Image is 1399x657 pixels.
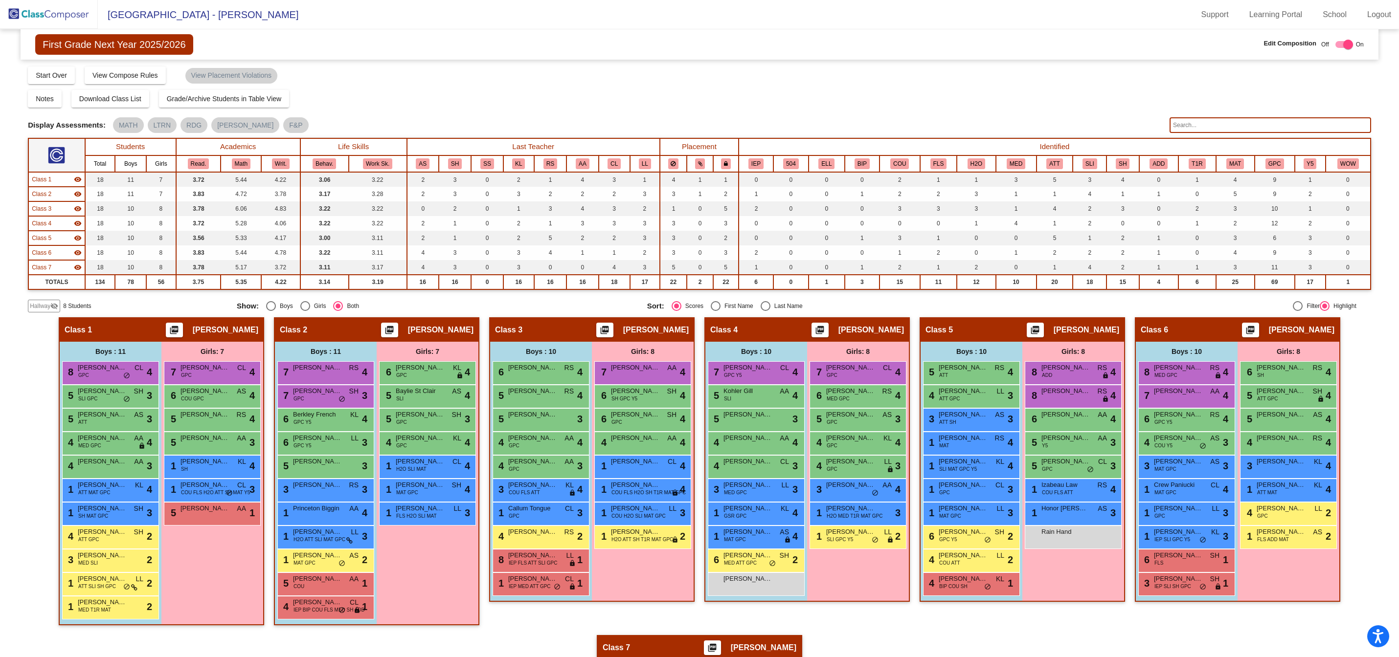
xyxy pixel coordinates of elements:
span: Off [1321,40,1329,49]
td: 5.28 [221,216,261,231]
td: 1 [1178,172,1216,187]
td: 0 [1139,201,1179,216]
td: 3 [630,231,660,245]
a: Learning Portal [1241,7,1310,22]
td: 5 [713,201,739,216]
td: 0 [1326,216,1371,231]
button: Work Sk. [363,158,392,169]
td: 3.11 [349,231,407,245]
mat-icon: picture_as_pdf [1244,325,1256,339]
td: 1 [957,172,996,187]
button: Print Students Details [1242,323,1259,337]
td: Andrea Knowles - No Class Name [28,216,85,231]
td: 3.78 [176,201,221,216]
td: 1 [1037,216,1073,231]
td: 0 [773,231,809,245]
td: 3 [534,201,566,216]
td: 3 [439,187,471,201]
th: English Language Learner [809,155,845,172]
td: 2 [534,187,566,201]
button: Grade/Archive Students in Table View [159,90,290,108]
mat-chip: MATH [113,117,144,133]
th: Good Parent Communication [1255,155,1295,172]
button: KL [512,158,525,169]
button: ATT [1046,158,1062,169]
span: Start Over [36,71,67,79]
td: Megan McVannel - No Class Name [28,201,85,216]
button: Print Students Details [381,323,398,337]
td: 3 [566,216,598,231]
td: 3.56 [176,231,221,245]
th: Girls [146,155,176,172]
td: 0 [471,201,503,216]
td: 2 [599,231,630,245]
button: BIP [855,158,870,169]
td: 4 [1037,201,1073,216]
td: 3.72 [176,216,221,231]
td: 0 [1106,216,1139,231]
td: 0 [739,172,773,187]
td: 2 [630,201,660,216]
td: 4.22 [261,172,300,187]
td: 3 [599,172,630,187]
button: AA [576,158,589,169]
button: Start Over [28,66,75,84]
td: 3.22 [349,201,407,216]
th: Identified [739,138,1371,155]
th: Student will be evaluated for special education. [1326,155,1371,172]
td: 3 [660,187,687,201]
span: Display Assessments: [28,121,106,130]
td: 2 [503,231,534,245]
td: 0 [809,231,845,245]
td: 0 [471,231,503,245]
th: Attended Young 5's program [1295,155,1326,172]
td: 0 [471,172,503,187]
td: 1 [1073,231,1106,245]
button: MED [1007,158,1025,169]
td: 2 [739,201,773,216]
td: 3.72 [176,172,221,187]
td: 0 [739,231,773,245]
td: 5 [1037,231,1073,245]
td: 8 [146,231,176,245]
button: FLS [930,158,947,169]
td: 4 [1216,172,1255,187]
th: Boys [115,155,146,172]
th: Placement [660,138,739,155]
td: 2 [880,172,920,187]
span: Class 1 [32,175,51,184]
td: 18 [85,216,115,231]
td: 5.44 [221,172,261,187]
td: 3 [630,187,660,201]
button: COU [890,158,909,169]
button: Writ. [272,158,290,169]
td: 2 [407,216,439,231]
span: Download Class List [79,95,141,103]
td: 0 [809,216,845,231]
td: 5 [1037,172,1073,187]
button: IEP [748,158,764,169]
td: 3 [439,172,471,187]
td: 2 [713,231,739,245]
button: CL [608,158,621,169]
button: SH [448,158,462,169]
td: 0 [773,172,809,187]
td: 1 [1295,172,1326,187]
td: 4 [566,172,598,187]
td: 18 [85,172,115,187]
td: 3 [957,187,996,201]
th: Attendance Issues (Tardy/Absences) [1037,155,1073,172]
td: 0 [1139,216,1179,231]
td: 3 [713,216,739,231]
td: 3.22 [300,201,349,216]
td: 1 [996,201,1037,216]
span: Class 3 [32,204,51,213]
td: 10 [1255,201,1295,216]
td: 1 [957,216,996,231]
td: 3 [1073,172,1106,187]
th: Klair Loper [503,155,534,172]
th: Medical Needs (i.e., meds, bathroom, severe allergies, medical diagnosis) [996,155,1037,172]
th: Speech and Language Impairment [1073,155,1106,172]
td: 2 [1106,231,1139,245]
td: 4.17 [261,231,300,245]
